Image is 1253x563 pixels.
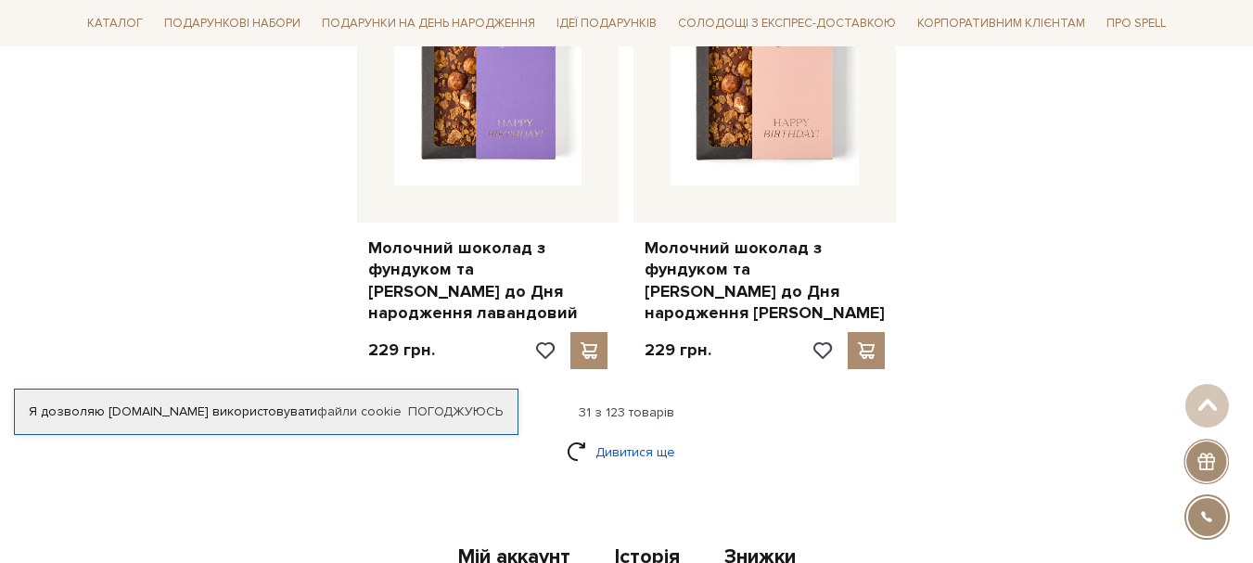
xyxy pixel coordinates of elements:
div: Я дозволяю [DOMAIN_NAME] використовувати [15,403,518,420]
p: 229 грн. [645,339,711,361]
a: Про Spell [1099,9,1173,38]
a: Молочний шоколад з фундуком та [PERSON_NAME] до Дня народження лавандовий [368,237,608,325]
a: Молочний шоколад з фундуком та [PERSON_NAME] до Дня народження [PERSON_NAME] [645,237,885,325]
p: 229 грн. [368,339,435,361]
a: Подарункові набори [157,9,308,38]
a: Подарунки на День народження [314,9,543,38]
a: Дивитися ще [567,436,687,468]
a: Солодощі з експрес-доставкою [671,7,903,39]
a: Корпоративним клієнтам [910,9,1093,38]
a: файли cookie [317,403,402,419]
a: Каталог [80,9,150,38]
div: 31 з 123 товарів [72,404,1182,421]
a: Ідеї подарунків [549,9,664,38]
a: Погоджуюсь [408,403,503,420]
